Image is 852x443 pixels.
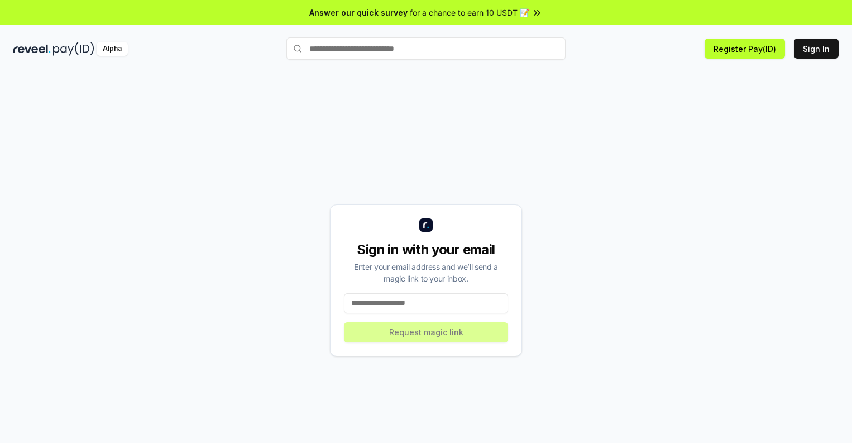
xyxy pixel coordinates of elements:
div: Sign in with your email [344,241,508,259]
button: Register Pay(ID) [705,39,785,59]
span: for a chance to earn 10 USDT 📝 [410,7,529,18]
img: reveel_dark [13,42,51,56]
span: Answer our quick survey [309,7,408,18]
img: logo_small [419,218,433,232]
div: Alpha [97,42,128,56]
button: Sign In [794,39,839,59]
div: Enter your email address and we’ll send a magic link to your inbox. [344,261,508,284]
img: pay_id [53,42,94,56]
